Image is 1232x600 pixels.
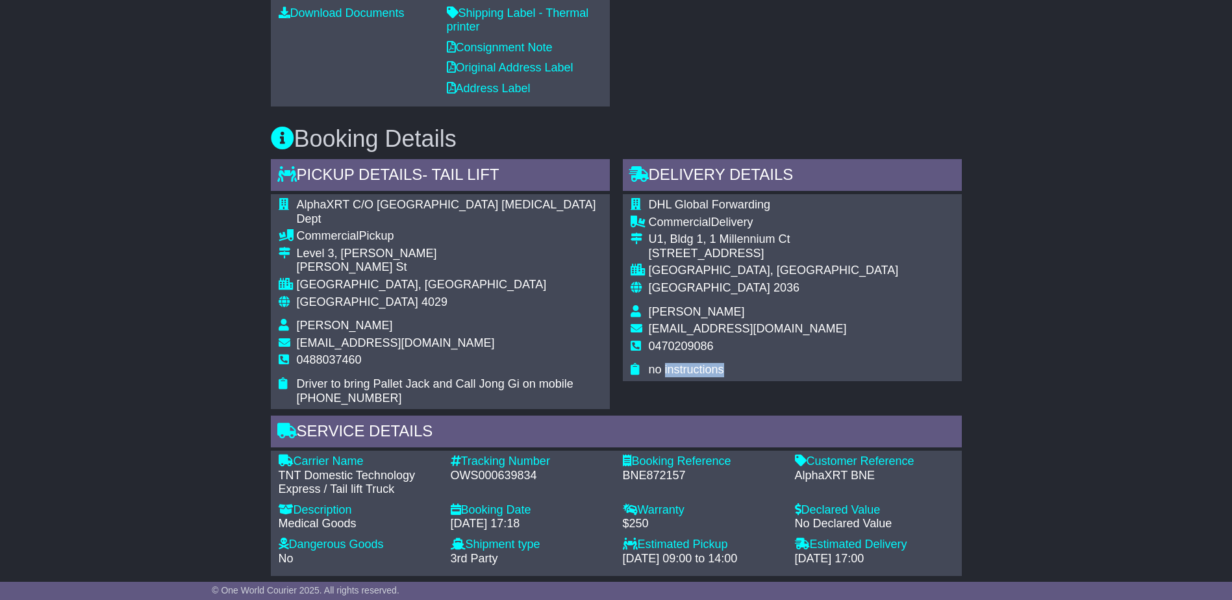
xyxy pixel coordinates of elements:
[271,126,962,152] h3: Booking Details
[623,469,782,483] div: BNE872157
[297,229,359,242] span: Commercial
[795,455,954,469] div: Customer Reference
[279,538,438,552] div: Dangerous Goods
[649,281,770,294] span: [GEOGRAPHIC_DATA]
[271,159,610,194] div: Pickup Details
[623,538,782,552] div: Estimated Pickup
[649,305,745,318] span: [PERSON_NAME]
[649,198,770,211] span: DHL Global Forwarding
[649,216,711,229] span: Commercial
[447,41,553,54] a: Consignment Note
[297,353,362,366] span: 0488037460
[297,336,495,349] span: [EMAIL_ADDRESS][DOMAIN_NAME]
[212,585,399,595] span: © One World Courier 2025. All rights reserved.
[623,159,962,194] div: Delivery Details
[271,416,962,451] div: Service Details
[297,198,596,225] span: AlphaXRT C/O [GEOGRAPHIC_DATA] [MEDICAL_DATA] Dept
[795,552,954,566] div: [DATE] 17:00
[795,503,954,518] div: Declared Value
[447,61,573,74] a: Original Address Label
[297,295,418,308] span: [GEOGRAPHIC_DATA]
[451,469,610,483] div: OWS000639834
[623,552,782,566] div: [DATE] 09:00 to 14:00
[297,278,602,292] div: [GEOGRAPHIC_DATA], [GEOGRAPHIC_DATA]
[297,319,393,332] span: [PERSON_NAME]
[451,503,610,518] div: Booking Date
[421,295,447,308] span: 4029
[795,538,954,552] div: Estimated Delivery
[297,229,602,244] div: Pickup
[297,247,602,261] div: Level 3, [PERSON_NAME]
[297,377,573,405] span: Driver to bring Pallet Jack and Call Jong Gi on mobile [PHONE_NUMBER]
[649,322,847,335] span: [EMAIL_ADDRESS][DOMAIN_NAME]
[451,552,498,565] span: 3rd Party
[279,552,294,565] span: No
[297,260,602,275] div: [PERSON_NAME] St
[649,363,724,376] span: no instructions
[279,469,438,497] div: TNT Domestic Technology Express / Tail lift Truck
[279,503,438,518] div: Description
[451,455,610,469] div: Tracking Number
[279,455,438,469] div: Carrier Name
[451,538,610,552] div: Shipment type
[623,455,782,469] div: Booking Reference
[279,517,438,531] div: Medical Goods
[649,232,899,247] div: U1, Bldg 1, 1 Millennium Ct
[795,517,954,531] div: No Declared Value
[649,340,714,353] span: 0470209086
[447,6,589,34] a: Shipping Label - Thermal printer
[649,264,899,278] div: [GEOGRAPHIC_DATA], [GEOGRAPHIC_DATA]
[623,517,782,531] div: $250
[422,166,499,183] span: - Tail Lift
[773,281,799,294] span: 2036
[623,503,782,518] div: Warranty
[451,517,610,531] div: [DATE] 17:18
[795,469,954,483] div: AlphaXRT BNE
[649,247,899,261] div: [STREET_ADDRESS]
[447,82,531,95] a: Address Label
[649,216,899,230] div: Delivery
[279,6,405,19] a: Download Documents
